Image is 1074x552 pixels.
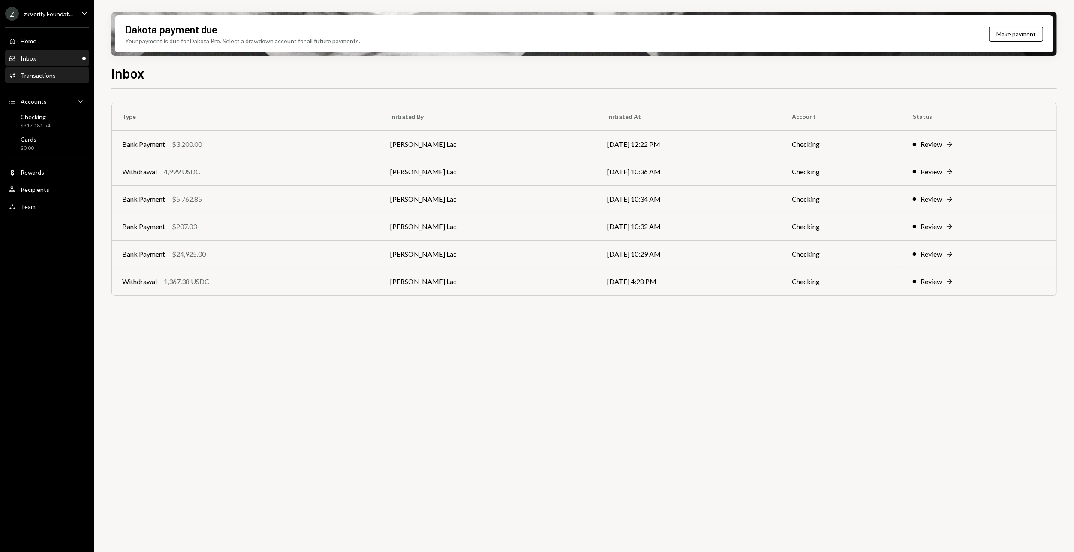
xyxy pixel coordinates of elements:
td: [DATE] 10:29 AM [597,240,782,268]
a: Rewards [5,164,89,180]
td: [DATE] 4:28 PM [597,268,782,295]
a: Transactions [5,67,89,83]
td: [PERSON_NAME] Lac [380,185,597,213]
th: Initiated At [597,103,782,130]
button: Make payment [989,27,1043,42]
a: Cards$0.00 [5,133,89,154]
td: Checking [782,213,903,240]
td: [PERSON_NAME] Lac [380,158,597,185]
div: Home [21,37,36,45]
a: Team [5,199,89,214]
div: $207.03 [172,221,197,232]
div: Your payment is due for Dakota Pro. Select a drawdown account for all future payments. [125,36,360,45]
div: Bank Payment [122,194,165,204]
div: Transactions [21,72,56,79]
th: Type [112,103,380,130]
div: Review [921,139,942,149]
td: Checking [782,185,903,213]
div: Review [921,221,942,232]
div: Accounts [21,98,47,105]
td: [DATE] 12:22 PM [597,130,782,158]
div: Review [921,194,942,204]
td: [DATE] 10:36 AM [597,158,782,185]
td: Checking [782,240,903,268]
a: Home [5,33,89,49]
td: Checking [782,130,903,158]
div: Rewards [21,169,44,176]
td: [PERSON_NAME] Lac [380,213,597,240]
td: Checking [782,268,903,295]
div: $0.00 [21,145,36,152]
a: Checking$317,181.54 [5,111,89,131]
div: 1,367.38 USDC [164,276,209,287]
div: $5,762.85 [172,194,202,204]
div: Review [921,276,942,287]
td: [PERSON_NAME] Lac [380,130,597,158]
div: 4,999 USDC [164,167,200,177]
div: Z [5,7,19,21]
th: Status [903,103,1056,130]
div: Team [21,203,36,210]
div: zkVerify Foundat... [24,10,73,18]
h1: Inbox [111,64,144,82]
td: Checking [782,158,903,185]
th: Account [782,103,903,130]
div: Withdrawal [122,167,157,177]
div: Bank Payment [122,249,165,259]
td: [PERSON_NAME] Lac [380,240,597,268]
div: Withdrawal [122,276,157,287]
div: Inbox [21,55,36,62]
th: Initiated By [380,103,597,130]
div: Cards [21,136,36,143]
td: [DATE] 10:32 AM [597,213,782,240]
div: Checking [21,113,50,121]
a: Recipients [5,182,89,197]
div: $24,925.00 [172,249,206,259]
div: $317,181.54 [21,122,50,130]
div: Review [921,249,942,259]
div: Bank Payment [122,221,165,232]
td: [DATE] 10:34 AM [597,185,782,213]
div: Bank Payment [122,139,165,149]
div: $3,200.00 [172,139,202,149]
div: Review [921,167,942,177]
a: Accounts [5,94,89,109]
div: Dakota payment due [125,22,217,36]
a: Inbox [5,50,89,66]
div: Recipients [21,186,49,193]
td: [PERSON_NAME] Lac [380,268,597,295]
